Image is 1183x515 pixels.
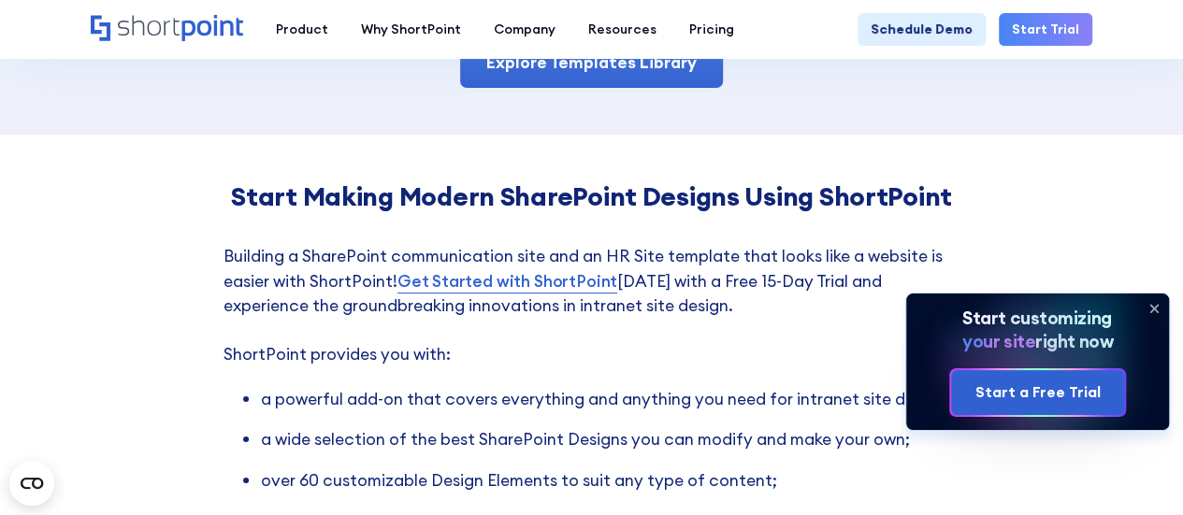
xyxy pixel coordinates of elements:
li: a wide selection of the best SharePoint Designs you can modify and make your own; [261,427,960,451]
a: Pricing [672,13,750,46]
iframe: Chat Widget [1089,425,1183,515]
div: Why ShortPoint [361,20,461,39]
a: Start a Free Trial [951,370,1123,416]
a: Start Trial [999,13,1092,46]
a: Home [91,15,243,43]
div: Resources [588,20,656,39]
li: over 60 customizable Design Elements to suit any type of content; [261,468,960,493]
div: Start a Free Trial [974,381,1100,404]
a: Product [259,13,344,46]
button: Open CMP widget [9,461,54,506]
a: Company [477,13,571,46]
a: Get Started with ShortPoint [397,269,617,293]
li: a powerful add-on that covers everything and anything you need for intranet site design; [261,387,960,411]
a: Why ShortPoint [344,13,477,46]
a: Resources [571,13,672,46]
div: Product [276,20,328,39]
strong: Start Making Modern SharePoint Designs Using ShortPoint [231,179,952,213]
a: Explore Templates Library [460,37,723,88]
p: Building a SharePoint communication site and an HR Site template that looks like a website is eas... [224,244,960,366]
div: Company [494,20,555,39]
a: Schedule Demo [858,13,986,46]
div: Pricing [689,20,734,39]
